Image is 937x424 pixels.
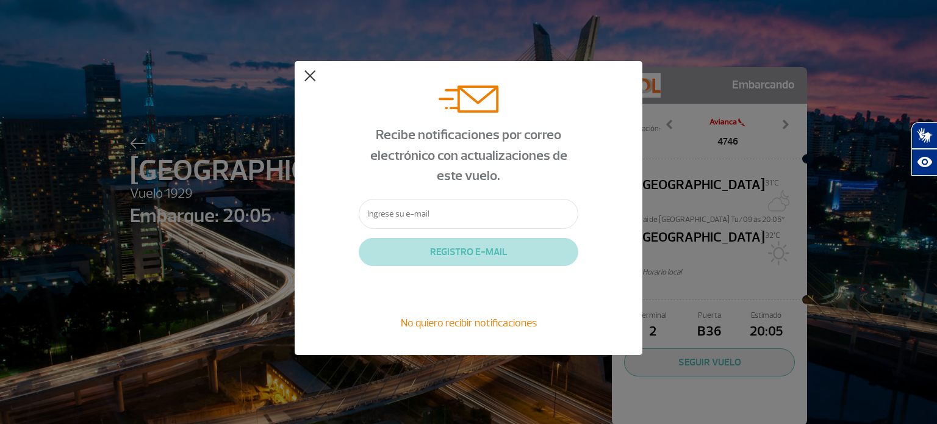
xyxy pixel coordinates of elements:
span: Recibe notificaciones por correo electrónico con actualizaciones de este vuelo. [370,126,567,184]
button: REGISTRO E-MAIL [359,238,578,266]
div: Plugin de acessibilidade da Hand Talk. [911,122,937,176]
input: Ingrese su e-mail [359,199,578,229]
button: Abrir recursos assistivos. [911,149,937,176]
button: Abrir tradutor de língua de sinais. [911,122,937,149]
span: No quiero recibir notificaciones [401,316,537,329]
